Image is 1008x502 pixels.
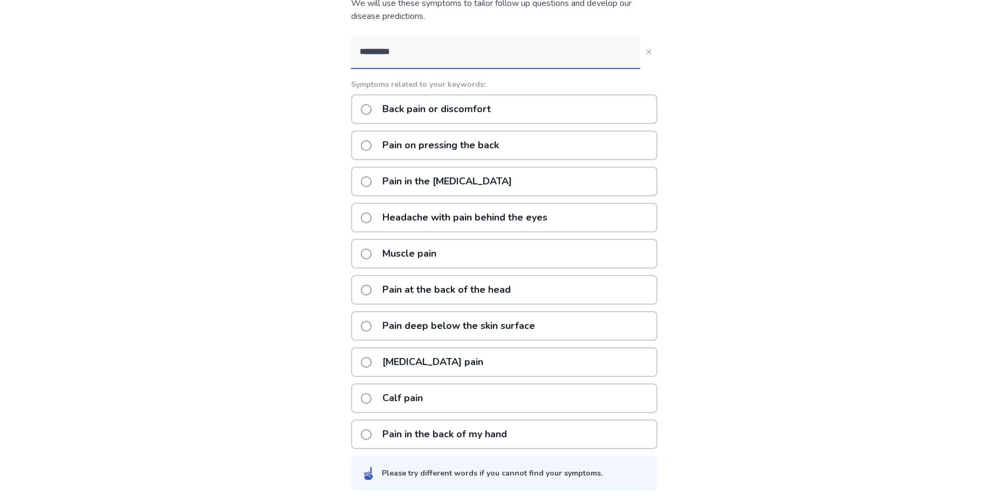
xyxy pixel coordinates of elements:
[351,79,657,90] p: Symptoms related to your keywords:
[376,384,429,412] p: Calf pain
[351,36,640,68] input: Close
[376,240,443,267] p: Muscle pain
[376,168,518,195] p: Pain in the [MEDICAL_DATA]
[382,467,602,479] div: Please try different words if you cannot find your symptoms.
[376,276,517,304] p: Pain at the back of the head
[640,43,657,60] button: Close
[376,95,497,123] p: Back pain or discomfort
[376,204,554,231] p: Headache with pain behind the eyes
[376,348,490,376] p: [MEDICAL_DATA] pain
[376,132,505,159] p: Pain on pressing the back
[376,312,541,340] p: Pain deep below the skin surface
[376,421,513,448] p: Pain in the back of my hand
